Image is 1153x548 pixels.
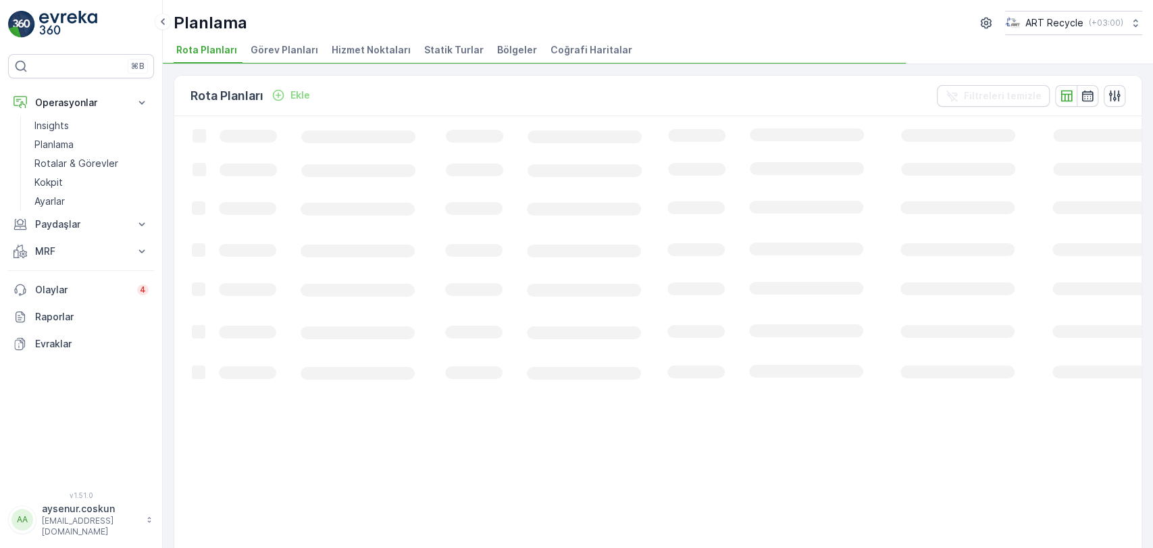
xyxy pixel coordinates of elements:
span: Rota Planları [176,43,237,57]
img: logo [8,11,35,38]
p: Rota Planları [190,86,263,105]
p: Olaylar [35,283,129,297]
p: Ayarlar [34,195,65,208]
span: Bölgeler [497,43,537,57]
p: MRF [35,245,127,258]
span: Görev Planları [251,43,318,57]
p: ART Recycle [1025,16,1083,30]
p: Insights [34,119,69,132]
p: Evraklar [35,337,149,351]
p: Operasyonlar [35,96,127,109]
p: Ekle [290,89,310,102]
a: Insights [29,116,154,135]
p: ( +03:00 ) [1089,18,1123,28]
span: Hizmet Noktaları [332,43,411,57]
button: Ekle [266,87,315,103]
a: Olaylar4 [8,276,154,303]
div: AA [11,509,33,530]
p: [EMAIL_ADDRESS][DOMAIN_NAME] [42,516,139,537]
p: ⌘B [131,61,145,72]
p: aysenur.coskun [42,502,139,516]
img: logo_light-DOdMpM7g.png [39,11,97,38]
p: Rotalar & Görevler [34,157,118,170]
p: Kokpit [34,176,63,189]
a: Evraklar [8,330,154,357]
p: Paydaşlar [35,218,127,231]
img: image_23.png [1005,16,1020,30]
p: Planlama [34,138,74,151]
span: v 1.51.0 [8,491,154,499]
a: Ayarlar [29,192,154,211]
button: Paydaşlar [8,211,154,238]
span: Coğrafi Haritalar [550,43,632,57]
p: Filtreleri temizle [964,89,1042,103]
p: 4 [140,284,146,295]
button: Filtreleri temizle [937,85,1050,107]
a: Planlama [29,135,154,154]
a: Raporlar [8,303,154,330]
button: Operasyonlar [8,89,154,116]
button: MRF [8,238,154,265]
a: Kokpit [29,173,154,192]
a: Rotalar & Görevler [29,154,154,173]
p: Planlama [174,12,247,34]
span: Statik Turlar [424,43,484,57]
p: Raporlar [35,310,149,324]
button: AAaysenur.coskun[EMAIL_ADDRESS][DOMAIN_NAME] [8,502,154,537]
button: ART Recycle(+03:00) [1005,11,1142,35]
